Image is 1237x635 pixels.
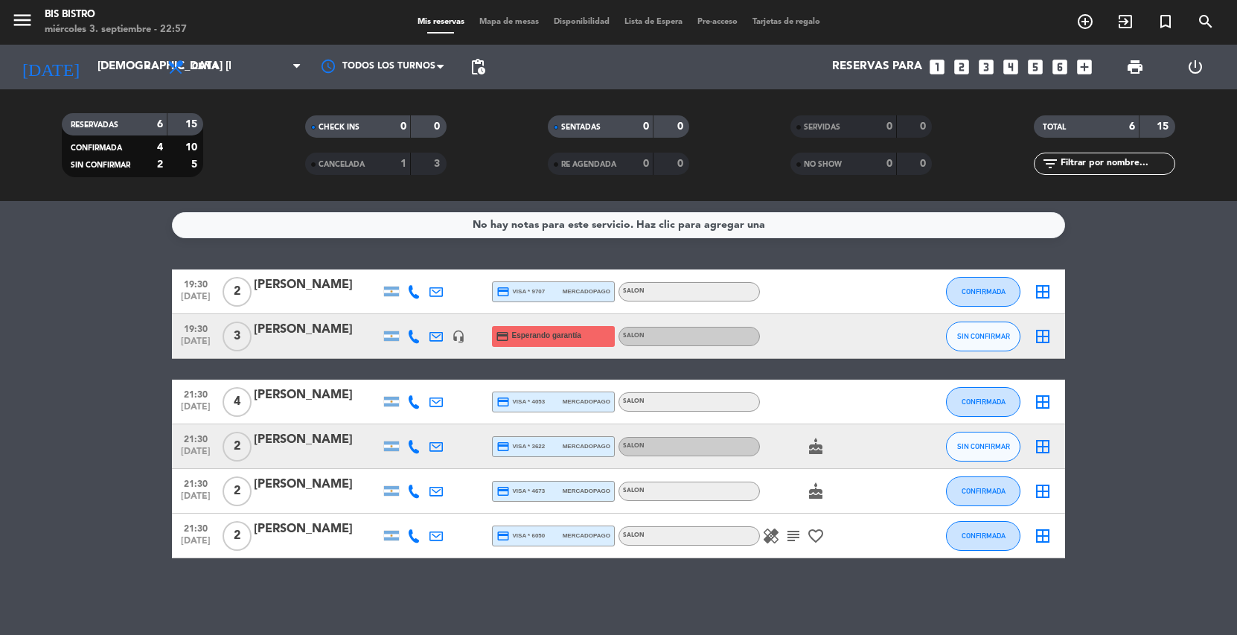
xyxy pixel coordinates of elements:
span: CONFIRMADA [71,144,122,152]
span: [DATE] [177,491,214,508]
i: looks_two [952,57,971,77]
i: [DATE] [11,51,90,83]
i: looks_4 [1001,57,1020,77]
i: favorite_border [807,527,825,545]
strong: 4 [157,142,163,153]
span: Lista de Espera [617,18,690,26]
span: 21:30 [177,519,214,536]
i: filter_list [1041,155,1059,173]
strong: 0 [677,121,686,132]
i: border_all [1034,328,1052,345]
span: CONFIRMADA [962,287,1006,296]
i: subject [784,527,802,545]
div: [PERSON_NAME] [254,320,380,339]
span: Cena [192,62,218,72]
span: SALON [623,488,645,494]
span: mercadopago [563,441,610,451]
span: Pre-acceso [690,18,745,26]
i: add_circle_outline [1076,13,1094,31]
span: Reservas para [832,60,922,74]
strong: 6 [157,119,163,130]
strong: 3 [434,159,443,169]
span: visa * 4673 [496,485,545,498]
i: border_all [1034,393,1052,411]
button: menu [11,9,33,36]
strong: 15 [185,119,200,130]
button: CONFIRMADA [946,387,1020,417]
i: search [1197,13,1215,31]
i: credit_card [496,330,509,343]
span: 19:30 [177,319,214,336]
span: CHECK INS [319,124,359,131]
span: visa * 4053 [496,395,545,409]
span: Mapa de mesas [472,18,546,26]
span: CONFIRMADA [962,487,1006,495]
button: CONFIRMADA [946,277,1020,307]
strong: 15 [1157,121,1172,132]
span: SALON [623,532,645,538]
span: SALON [623,333,645,339]
button: SIN CONFIRMAR [946,432,1020,462]
i: looks_3 [977,57,996,77]
i: looks_5 [1026,57,1045,77]
input: Filtrar por nombre... [1059,156,1174,172]
span: mercadopago [563,287,610,296]
i: cake [807,482,825,500]
span: 21:30 [177,430,214,447]
span: 21:30 [177,474,214,491]
i: turned_in_not [1157,13,1174,31]
span: mercadopago [563,397,610,406]
span: SIN CONFIRMAR [957,332,1010,340]
span: RE AGENDADA [561,161,616,168]
span: SALON [623,398,645,404]
div: Bis Bistro [45,7,187,22]
span: 4 [223,387,252,417]
span: [DATE] [177,336,214,354]
div: [PERSON_NAME] [254,275,380,295]
span: 19:30 [177,275,214,292]
span: mercadopago [563,486,610,496]
span: RESERVADAS [71,121,118,129]
span: [DATE] [177,536,214,553]
span: 3 [223,322,252,351]
span: 21:30 [177,385,214,402]
div: [PERSON_NAME] [254,430,380,450]
strong: 0 [886,121,892,132]
span: SERVIDAS [804,124,840,131]
i: menu [11,9,33,31]
span: SIN CONFIRMAR [71,162,130,169]
strong: 0 [643,121,649,132]
strong: 0 [920,121,929,132]
i: cake [807,438,825,456]
i: power_settings_new [1186,58,1204,76]
i: credit_card [496,440,510,453]
button: SIN CONFIRMAR [946,322,1020,351]
span: 2 [223,476,252,506]
div: [PERSON_NAME] [254,475,380,494]
div: LOG OUT [1166,45,1227,89]
span: Mis reservas [410,18,472,26]
i: border_all [1034,438,1052,456]
span: pending_actions [469,58,487,76]
span: SALON [623,443,645,449]
span: mercadopago [563,531,610,540]
span: Disponibilidad [546,18,617,26]
strong: 0 [677,159,686,169]
i: looks_one [927,57,947,77]
span: visa * 3622 [496,440,545,453]
strong: 0 [886,159,892,169]
strong: 0 [920,159,929,169]
i: looks_6 [1050,57,1070,77]
span: CANCELADA [319,161,365,168]
span: NO SHOW [804,161,842,168]
i: add_box [1075,57,1094,77]
button: CONFIRMADA [946,476,1020,506]
strong: 5 [191,159,200,170]
span: visa * 9707 [496,285,545,299]
strong: 0 [434,121,443,132]
span: print [1126,58,1144,76]
i: credit_card [496,395,510,409]
i: headset_mic [452,330,465,343]
i: exit_to_app [1116,13,1134,31]
i: arrow_drop_down [138,58,156,76]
